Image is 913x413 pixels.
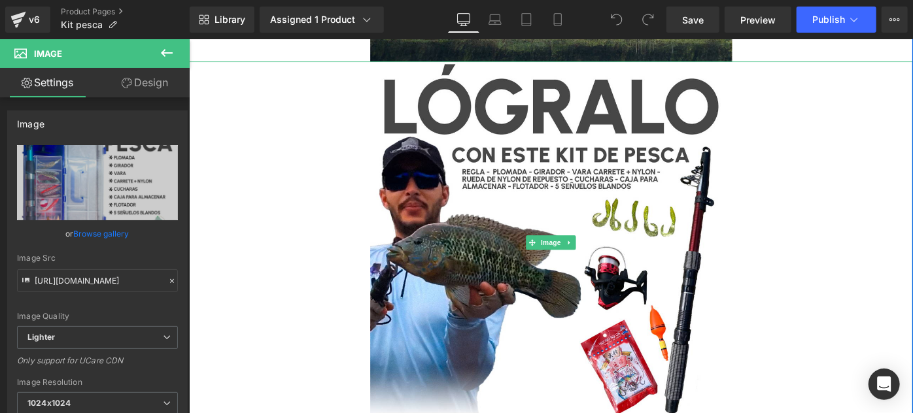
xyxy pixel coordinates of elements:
a: Laptop [479,7,511,33]
span: Image [382,214,409,230]
span: Image [34,48,62,59]
div: Assigned 1 Product [270,13,373,26]
button: More [882,7,908,33]
span: Library [215,14,245,25]
div: Image Src [17,254,178,263]
a: Tablet [511,7,542,33]
button: Redo [635,7,661,33]
a: Desktop [448,7,479,33]
span: Kit pesca [61,20,103,30]
a: Browse gallery [74,222,129,245]
button: Undo [604,7,630,33]
button: Publish [797,7,876,33]
div: or [17,227,178,240]
a: Design [97,68,192,97]
div: Image Quality [17,312,178,321]
a: Expand / Collapse [409,214,423,230]
input: Link [17,269,178,292]
div: Open Intercom Messenger [869,369,900,400]
a: Preview [725,7,791,33]
a: v6 [5,7,50,33]
div: v6 [26,11,43,28]
div: Only support for UCare CDN [17,355,178,374]
a: Product Pages [61,7,190,17]
b: Lighter [27,332,55,342]
b: 1024x1024 [27,398,71,408]
a: Mobile [542,7,574,33]
div: Image [17,111,44,129]
a: New Library [190,7,254,33]
span: Preview [740,13,776,27]
span: Publish [812,14,845,25]
div: Image Resolution [17,378,178,387]
span: Save [682,13,704,27]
